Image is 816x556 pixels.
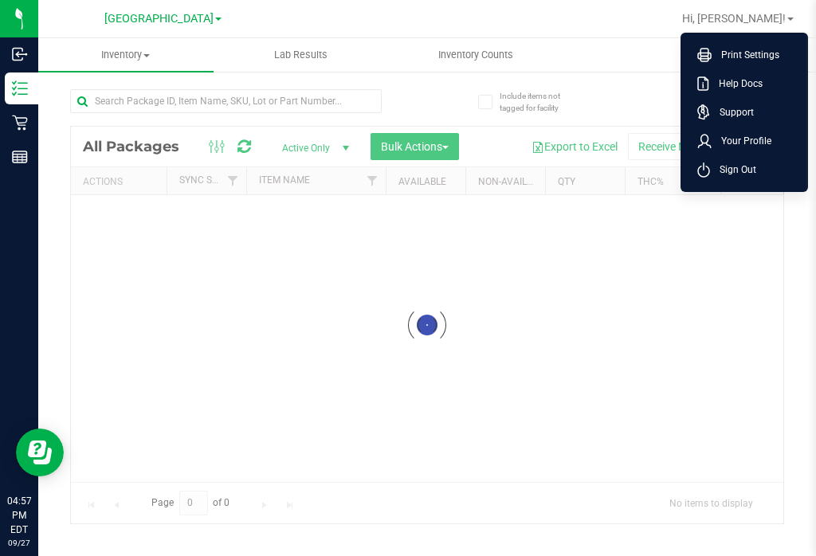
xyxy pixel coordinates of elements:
a: Help Docs [697,76,798,92]
input: Search Package ID, Item Name, SKU, Lot or Part Number... [70,89,382,113]
inline-svg: Reports [12,149,28,165]
inline-svg: Retail [12,115,28,131]
span: [GEOGRAPHIC_DATA] [104,12,214,25]
span: Print Settings [712,47,779,63]
inline-svg: Inbound [12,46,28,62]
iframe: Resource center [16,429,64,476]
span: Include items not tagged for facility [500,90,579,114]
li: Sign Out [685,155,804,184]
span: Your Profile [712,133,771,149]
span: Inventory Counts [417,48,535,62]
p: 09/27 [7,537,31,549]
span: Inventory [38,48,214,62]
a: Support [697,104,798,120]
a: Inventory [38,38,214,72]
span: Lab Results [253,48,349,62]
a: Lab Results [214,38,389,72]
span: Help Docs [709,76,763,92]
p: 04:57 PM EDT [7,494,31,537]
a: Inventory Counts [388,38,563,72]
inline-svg: Inventory [12,80,28,96]
span: Support [710,104,754,120]
span: Hi, [PERSON_NAME]! [682,12,786,25]
span: Sign Out [710,162,756,178]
